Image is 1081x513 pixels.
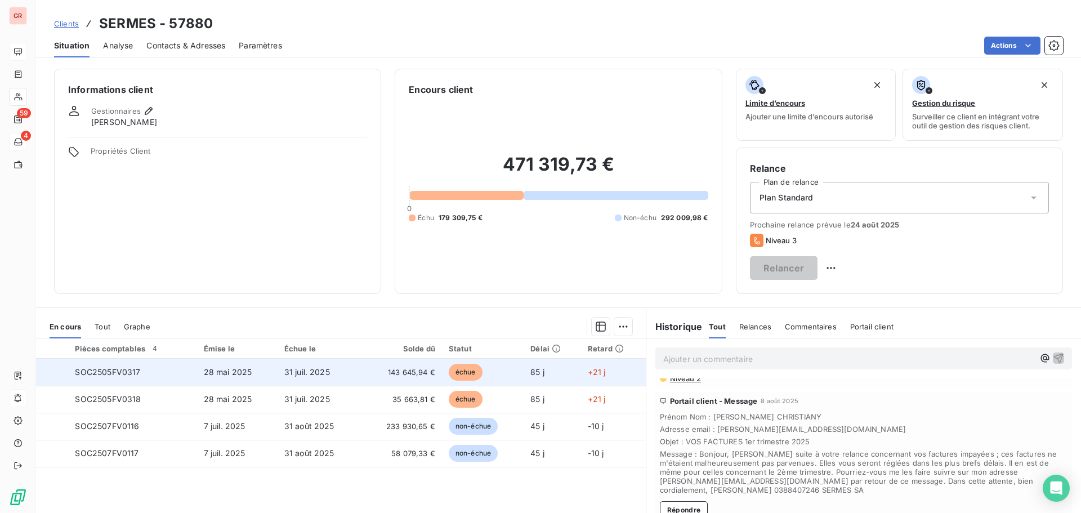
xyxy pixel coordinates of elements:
[91,117,157,128] span: [PERSON_NAME]
[660,449,1067,494] span: Message : Bonjour, [PERSON_NAME] suite à votre relance concernant vos factures impayées ; ces fac...
[530,421,544,431] span: 45 j
[9,110,26,128] a: 59
[750,220,1049,229] span: Prochaine relance prévue le
[530,394,544,404] span: 85 j
[739,322,771,331] span: Relances
[646,320,703,333] h6: Historique
[912,112,1053,130] span: Surveiller ce client en intégrant votre outil de gestion des risques client.
[669,374,701,383] span: Niveau 2
[912,99,975,108] span: Gestion du risque
[588,394,606,404] span: +21 j
[785,322,837,331] span: Commentaires
[851,220,900,229] span: 24 août 2025
[21,131,31,141] span: 4
[75,394,141,404] span: SOC2505FV0318
[850,322,894,331] span: Portail client
[146,40,225,51] span: Contacts & Adresses
[367,448,435,459] span: 58 079,33 €
[284,394,330,404] span: 31 juil. 2025
[439,213,483,223] span: 179 309,75 €
[449,445,498,462] span: non-échue
[750,256,818,280] button: Relancer
[284,448,334,458] span: 31 août 2025
[766,236,797,245] span: Niveau 3
[709,322,726,331] span: Tout
[449,391,483,408] span: échue
[95,322,110,331] span: Tout
[670,396,758,405] span: Portail client - Message
[91,106,141,115] span: Gestionnaires
[660,425,1067,434] span: Adresse email : [PERSON_NAME][EMAIL_ADDRESS][DOMAIN_NAME]
[903,69,1063,141] button: Gestion du risqueSurveiller ce client en intégrant votre outil de gestion des risques client.
[761,398,798,404] span: 8 août 2025
[103,40,133,51] span: Analyse
[418,213,434,223] span: Échu
[588,344,639,353] div: Retard
[204,367,252,377] span: 28 mai 2025
[736,69,896,141] button: Limite d’encoursAjouter une limite d’encours autorisé
[204,344,271,353] div: Émise le
[750,162,1049,175] h6: Relance
[449,364,483,381] span: échue
[9,488,27,506] img: Logo LeanPay
[75,421,139,431] span: SOC2507FV0116
[367,344,435,353] div: Solde dû
[75,344,190,354] div: Pièces comptables
[204,394,252,404] span: 28 mai 2025
[530,344,574,353] div: Délai
[1043,475,1070,502] div: Open Intercom Messenger
[99,14,213,34] h3: SERMES - 57880
[54,18,79,29] a: Clients
[75,367,140,377] span: SOC2505FV0317
[530,367,544,377] span: 85 j
[407,204,412,213] span: 0
[284,344,354,353] div: Échue le
[9,133,26,151] a: 4
[150,344,160,354] span: 4
[124,322,150,331] span: Graphe
[68,83,367,96] h6: Informations client
[367,421,435,432] span: 233 930,65 €
[449,418,498,435] span: non-échue
[409,153,708,187] h2: 471 319,73 €
[239,40,282,51] span: Paramètres
[745,99,805,108] span: Limite d’encours
[204,421,245,431] span: 7 juil. 2025
[367,367,435,378] span: 143 645,94 €
[624,213,656,223] span: Non-échu
[760,192,814,203] span: Plan Standard
[284,367,330,377] span: 31 juil. 2025
[588,421,604,431] span: -10 j
[284,421,334,431] span: 31 août 2025
[588,367,606,377] span: +21 j
[204,448,245,458] span: 7 juil. 2025
[367,394,435,405] span: 35 663,81 €
[661,213,708,223] span: 292 009,98 €
[75,448,139,458] span: SOC2507FV0117
[50,322,81,331] span: En cours
[91,146,367,162] span: Propriétés Client
[449,344,517,353] div: Statut
[745,112,873,121] span: Ajouter une limite d’encours autorisé
[984,37,1040,55] button: Actions
[17,108,31,118] span: 59
[588,448,604,458] span: -10 j
[530,448,544,458] span: 45 j
[9,7,27,25] div: GR
[54,19,79,28] span: Clients
[54,40,90,51] span: Situation
[660,437,1067,446] span: Objet : VOS FACTURES 1er trimestre 2025
[660,412,1067,421] span: Prénom Nom : [PERSON_NAME] CHRISTIANY
[409,83,473,96] h6: Encours client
